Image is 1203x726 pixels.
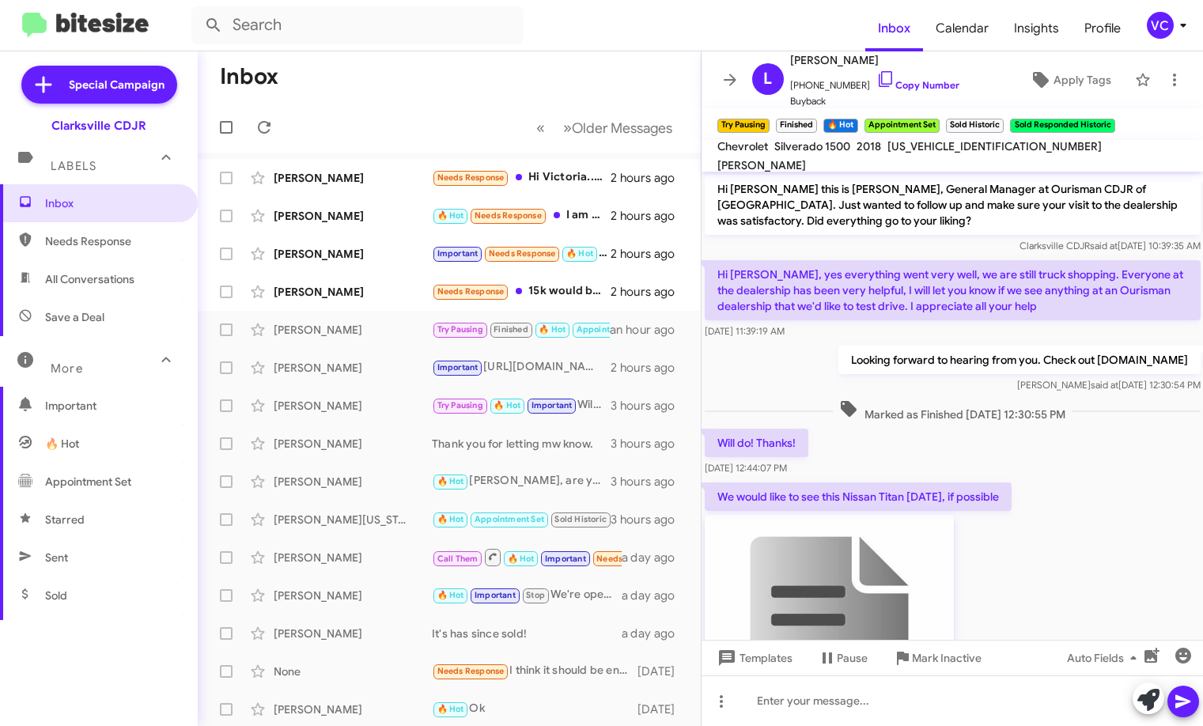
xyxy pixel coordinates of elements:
[717,158,806,172] span: [PERSON_NAME]
[611,360,687,376] div: 2 hours ago
[45,550,68,565] span: Sent
[437,172,505,183] span: Needs Response
[790,93,959,109] span: Buyback
[717,139,768,153] span: Chevrolet
[432,547,622,567] div: Hi what's going on
[45,436,79,452] span: 🔥 Hot
[45,195,180,211] span: Inbox
[432,244,611,263] div: Hmm okay.
[923,6,1001,51] a: Calendar
[611,170,687,186] div: 2 hours ago
[220,64,278,89] h1: Inbox
[611,284,687,300] div: 2 hours ago
[857,139,881,153] span: 2018
[432,396,611,414] div: Will do
[494,400,520,410] span: 🔥 Hot
[622,626,688,641] div: a day ago
[432,662,637,680] div: I think it should be entitled to my oil change and car rotation. Unfortunately it expired with it...
[790,51,959,70] span: [PERSON_NAME]
[912,644,982,672] span: Mark Inactive
[572,119,672,137] span: Older Messages
[702,644,805,672] button: Templates
[437,666,505,676] span: Needs Response
[437,248,479,259] span: Important
[1067,644,1143,672] span: Auto Fields
[1019,240,1200,251] span: Clarksville CDJR [DATE] 10:39:35 AM
[705,482,1012,511] p: We would like to see this Nissan Titan [DATE], if possible
[717,119,770,133] small: Try Pausing
[805,644,880,672] button: Pause
[274,322,432,338] div: [PERSON_NAME]
[610,322,687,338] div: an hour ago
[705,175,1201,235] p: Hi [PERSON_NAME] this is [PERSON_NAME], General Manager at Ourisman CDJR of [GEOGRAPHIC_DATA]. Ju...
[622,550,688,565] div: a day ago
[432,436,611,452] div: Thank you for letting mw know.
[274,701,432,717] div: [PERSON_NAME]
[532,400,573,410] span: Important
[45,512,85,527] span: Starred
[432,358,611,376] div: [URL][DOMAIN_NAME]
[554,514,607,524] span: Sold Historic
[437,514,464,524] span: 🔥 Hot
[274,246,432,262] div: [PERSON_NAME]
[437,704,464,714] span: 🔥 Hot
[45,271,134,287] span: All Conversations
[554,112,682,144] button: Next
[837,644,868,672] span: Pause
[1016,379,1200,391] span: [PERSON_NAME] [DATE] 12:30:54 PM
[274,588,432,603] div: [PERSON_NAME]
[545,554,586,564] span: Important
[887,139,1102,153] span: [US_VEHICLE_IDENTIFICATION_NUMBER]
[508,554,535,564] span: 🔥 Hot
[274,398,432,414] div: [PERSON_NAME]
[763,66,772,92] span: L
[611,246,687,262] div: 2 hours ago
[566,248,593,259] span: 🔥 Hot
[946,119,1004,133] small: Sold Historic
[274,170,432,186] div: [PERSON_NAME]
[437,590,464,600] span: 🔥 Hot
[637,701,688,717] div: [DATE]
[1147,12,1174,39] div: VC
[45,233,180,249] span: Needs Response
[823,119,857,133] small: 🔥 Hot
[1010,119,1114,133] small: Sold Responded Historic
[191,6,524,44] input: Search
[274,208,432,224] div: [PERSON_NAME]
[437,400,483,410] span: Try Pausing
[577,324,646,335] span: Appointment Set
[432,700,637,718] div: Ok
[475,590,516,600] span: Important
[274,360,432,376] div: [PERSON_NAME]
[596,554,664,564] span: Needs Response
[611,512,687,527] div: 3 hours ago
[432,472,611,490] div: [PERSON_NAME], are you available to visit the dealership?
[432,282,611,301] div: 15k would be to low. I'll pass. Thank you
[45,309,104,325] span: Save a Deal
[1090,379,1118,391] span: said at
[705,462,787,474] span: [DATE] 12:44:07 PM
[437,210,464,221] span: 🔥 Hot
[1001,6,1072,51] a: Insights
[21,66,177,104] a: Special Campaign
[437,324,483,335] span: Try Pausing
[876,79,959,91] a: Copy Number
[432,320,610,338] div: Thank you for the update.
[274,664,432,679] div: None
[432,626,622,641] div: It's has since sold!
[1133,12,1186,39] button: VC
[611,398,687,414] div: 3 hours ago
[880,644,994,672] button: Mark Inactive
[432,168,611,187] div: Hi Victoria...my Compass is paid off completely and I am now 69 so I am hoping to never buy anoth...
[563,118,572,138] span: »
[475,514,544,524] span: Appointment Set
[838,346,1200,374] p: Looking forward to hearing from you. Check out [DOMAIN_NAME]
[274,474,432,490] div: [PERSON_NAME]
[69,77,165,93] span: Special Campaign
[432,586,622,604] div: We're open [DATE] till 9 pm. Does [DATE] work for you?
[1012,66,1127,94] button: Apply Tags
[611,474,687,490] div: 3 hours ago
[274,284,432,300] div: [PERSON_NAME]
